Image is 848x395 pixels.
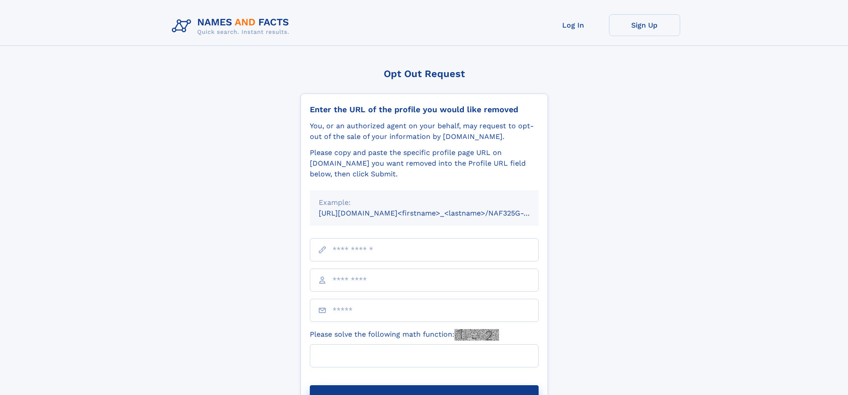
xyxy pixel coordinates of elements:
[609,14,680,36] a: Sign Up
[168,14,296,38] img: Logo Names and Facts
[319,209,556,217] small: [URL][DOMAIN_NAME]<firstname>_<lastname>/NAF325G-xxxxxxxx
[310,121,539,142] div: You, or an authorized agent on your behalf, may request to opt-out of the sale of your informatio...
[310,105,539,114] div: Enter the URL of the profile you would like removed
[538,14,609,36] a: Log In
[310,329,499,341] label: Please solve the following math function:
[319,197,530,208] div: Example:
[300,68,548,79] div: Opt Out Request
[310,147,539,179] div: Please copy and paste the specific profile page URL on [DOMAIN_NAME] you want removed into the Pr...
